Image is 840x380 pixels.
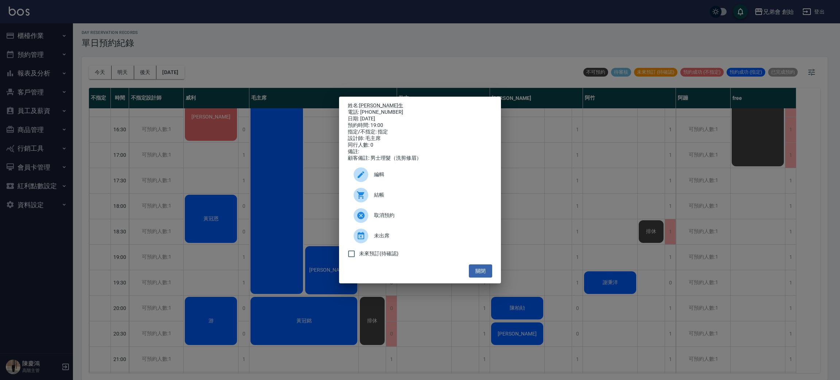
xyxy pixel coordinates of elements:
div: 預約時間: 19:00 [348,122,492,129]
div: 日期: [DATE] [348,116,492,122]
a: 結帳 [348,185,492,205]
p: 姓名: [348,102,492,109]
span: 未來預訂(待確認) [359,250,398,257]
div: 取消預約 [348,205,492,226]
div: 電話: [PHONE_NUMBER] [348,109,492,116]
div: 備註: [348,148,492,155]
div: 指定/不指定: 指定 [348,129,492,135]
button: 關閉 [469,264,492,278]
a: [PERSON_NAME]生 [359,102,403,108]
span: 編輯 [374,171,486,178]
div: 未出席 [348,226,492,246]
span: 結帳 [374,191,486,199]
span: 未出席 [374,232,486,240]
div: 設計師: 毛主席 [348,135,492,142]
div: 編輯 [348,164,492,185]
span: 取消預約 [374,212,486,219]
div: 同行人數: 0 [348,142,492,148]
div: 顧客備註: 男士理髮（洗剪修眉） [348,155,492,162]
